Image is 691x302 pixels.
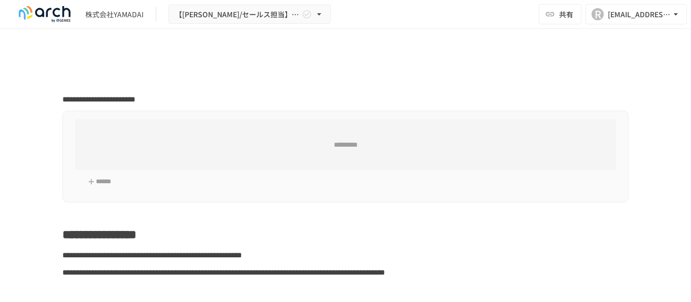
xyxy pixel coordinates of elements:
div: R [592,8,604,20]
button: R[EMAIL_ADDRESS][DOMAIN_NAME] [585,4,687,24]
span: 共有 [559,9,573,20]
span: 【[PERSON_NAME]/セールス担当】株式会社YAMADAI様_初期設定サポート [175,8,300,21]
div: [EMAIL_ADDRESS][DOMAIN_NAME] [608,8,671,21]
img: logo-default@2x-9cf2c760.svg [12,6,77,22]
button: 共有 [539,4,581,24]
button: 【[PERSON_NAME]/セールス担当】株式会社YAMADAI様_初期設定サポート [168,5,331,24]
div: 株式会社YAMADAI [85,9,144,20]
